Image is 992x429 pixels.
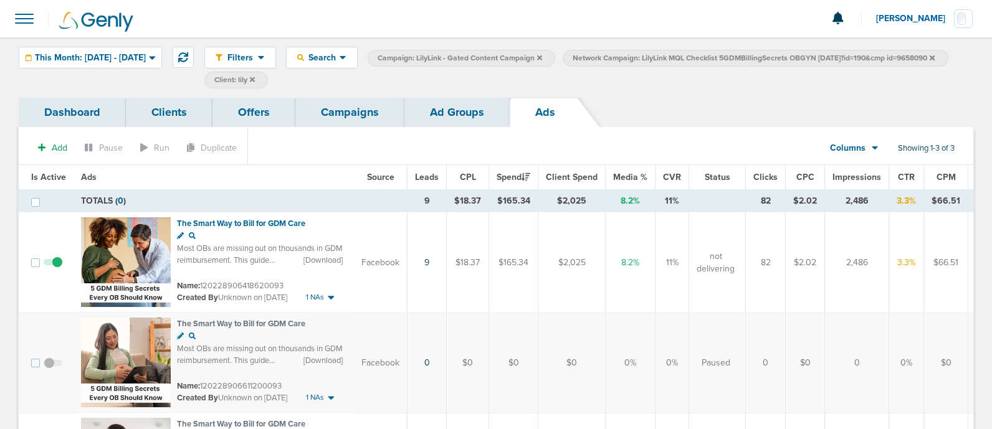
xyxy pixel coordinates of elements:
[510,98,581,127] a: Ads
[937,172,956,182] span: CPM
[786,313,825,413] td: $0
[825,313,889,413] td: 0
[924,212,968,313] td: $66.51
[832,172,881,182] span: Impressions
[705,172,730,182] span: Status
[177,381,200,391] span: Name:
[447,212,489,313] td: $18.37
[656,313,689,413] td: 0%
[177,219,305,229] span: ​​The Smart Way to Bill for GDM Care
[177,381,282,391] small: 120228906611200093
[303,255,343,266] span: [Download]
[497,172,530,182] span: Spend
[303,355,343,366] span: [Download]
[177,419,305,429] span: ​​The Smart Way to Bill for GDM Care
[489,212,538,313] td: $165.34
[489,313,538,413] td: $0
[796,172,814,182] span: CPC
[81,318,171,407] img: Ad image
[177,344,343,402] span: Most OBs are missing out on thousands in GDM reimbursement. This guide reveals how to [PERSON_NAM...
[31,139,74,157] button: Add
[538,190,606,212] td: $2,025
[177,281,284,291] small: 120228906418620093
[538,313,606,413] td: $0
[126,98,212,127] a: Clients
[746,190,786,212] td: 82
[354,212,408,313] td: Facebook
[447,190,489,212] td: $18.37
[825,212,889,313] td: 2,486
[212,98,295,127] a: Offers
[378,53,542,64] span: Campaign: LilyLink - Gated Content Campaign
[177,319,305,329] span: ​​The Smart Way to Bill for GDM Care
[924,313,968,413] td: $0
[424,257,429,268] a: 9
[404,98,510,127] a: Ad Groups
[35,54,146,62] span: This Month: [DATE] - [DATE]
[697,250,735,275] span: not delivering
[786,190,825,212] td: $2.02
[295,98,404,127] a: Campaigns
[538,212,606,313] td: $2,025
[306,392,324,403] span: 1 NAs
[825,190,889,212] td: 2,486
[702,357,730,369] span: Paused
[19,98,126,127] a: Dashboard
[786,212,825,313] td: $2.02
[546,172,598,182] span: Client Spend
[177,292,287,303] small: Unknown on [DATE]
[898,172,915,182] span: CTR
[613,172,647,182] span: Media %
[606,212,656,313] td: 8.2%
[408,190,447,212] td: 9
[573,53,935,64] span: Network Campaign: LilyLink MQL Checklist 5GDMBillingSecrets OBGYN [DATE]?id=190&cmp id=9658090
[415,172,439,182] span: Leads
[656,212,689,313] td: 11%
[367,172,394,182] span: Source
[889,212,924,313] td: 3.3%
[460,172,476,182] span: CPL
[177,293,218,303] span: Created By
[177,243,343,302] span: Most OBs are missing out on thousands in GDM reimbursement. This guide reveals how to [PERSON_NAM...
[177,393,218,403] span: Created By
[924,190,968,212] td: $66.51
[177,281,200,291] span: Name:
[74,190,354,212] td: TOTALS ( )
[746,212,786,313] td: 82
[656,190,689,212] td: 11%
[663,172,681,182] span: CVR
[81,217,171,307] img: Ad image
[81,172,97,182] span: Ads
[447,313,489,413] td: $0
[304,52,340,63] span: Search
[118,196,123,206] span: 0
[214,75,255,85] span: Client: lily
[889,190,924,212] td: 3.3%
[354,313,408,413] td: Facebook
[306,292,324,303] span: 1 NAs
[876,14,954,23] span: [PERSON_NAME]
[31,172,66,182] span: Is Active
[52,143,67,153] span: Add
[59,12,133,32] img: Genly
[889,313,924,413] td: 0%
[606,313,656,413] td: 0%
[424,357,430,368] a: 0
[746,313,786,413] td: 0
[830,142,866,154] span: Columns
[898,143,955,154] span: Showing 1-3 of 3
[606,190,656,212] td: 8.2%
[177,392,287,403] small: Unknown on [DATE]
[753,172,778,182] span: Clicks
[489,190,538,212] td: $165.34
[222,52,258,63] span: Filters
